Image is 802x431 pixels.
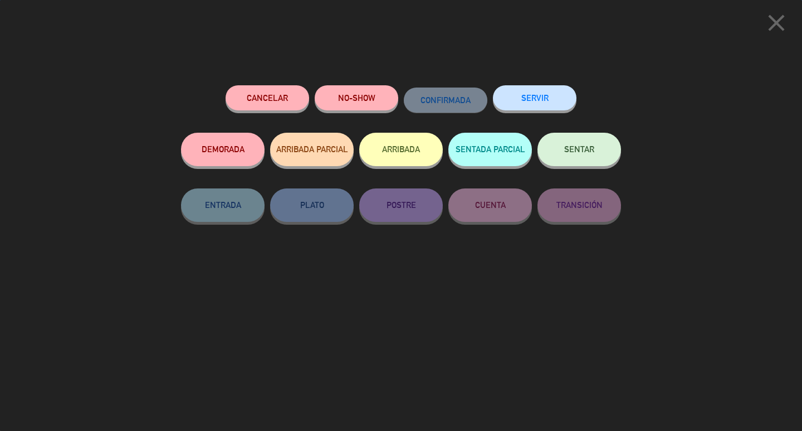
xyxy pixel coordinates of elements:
button: ARRIBADA [359,133,443,166]
i: close [762,9,790,37]
button: Cancelar [226,85,309,110]
button: POSTRE [359,188,443,222]
button: TRANSICIÓN [537,188,621,222]
button: CUENTA [448,188,532,222]
button: PLATO [270,188,354,222]
button: ENTRADA [181,188,265,222]
span: CONFIRMADA [420,95,471,105]
span: ARRIBADA PARCIAL [276,144,348,154]
button: DEMORADA [181,133,265,166]
span: SENTAR [564,144,594,154]
button: SENTAR [537,133,621,166]
button: ARRIBADA PARCIAL [270,133,354,166]
button: NO-SHOW [315,85,398,110]
button: CONFIRMADA [404,88,487,113]
button: SERVIR [493,85,576,110]
button: SENTADA PARCIAL [448,133,532,166]
button: close [759,8,794,41]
